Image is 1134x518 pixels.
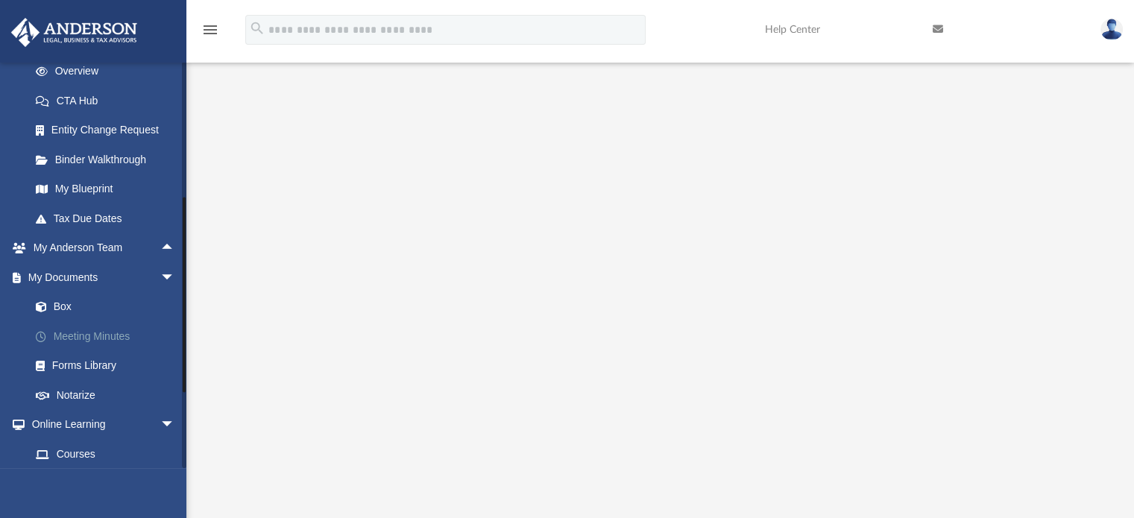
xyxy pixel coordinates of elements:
a: Forms Library [21,351,190,381]
a: Meeting Minutes [21,321,198,351]
a: Tax Due Dates [21,203,198,233]
a: Courses [21,439,190,469]
a: Overview [21,57,198,86]
a: Notarize [21,380,198,410]
a: My Anderson Teamarrow_drop_up [10,233,190,263]
a: Binder Walkthrough [21,145,198,174]
a: menu [201,28,219,39]
a: Box [21,292,190,322]
span: arrow_drop_down [160,410,190,440]
i: menu [201,21,219,39]
a: My Documentsarrow_drop_down [10,262,198,292]
span: arrow_drop_up [160,233,190,264]
a: Online Learningarrow_drop_down [10,410,190,440]
i: search [249,20,265,37]
span: arrow_drop_down [160,262,190,293]
a: Entity Change Request [21,116,198,145]
a: My Blueprint [21,174,190,204]
img: Anderson Advisors Platinum Portal [7,18,142,47]
a: CTA Hub [21,86,198,116]
img: User Pic [1100,19,1123,40]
